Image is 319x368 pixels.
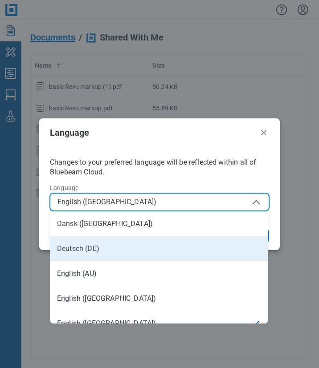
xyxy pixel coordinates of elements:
[57,198,156,206] span: English ([GEOGRAPHIC_DATA])
[50,193,269,211] button: English ([GEOGRAPHIC_DATA])
[50,128,255,137] h2: Language
[50,184,269,191] label: Language
[57,269,261,279] div: English (AU)
[57,219,261,229] div: Dansk ([GEOGRAPHIC_DATA])
[57,319,247,328] div: English ([GEOGRAPHIC_DATA])
[258,127,269,138] button: Close
[57,244,261,254] div: Deutsch (DE)
[50,158,269,177] p: Changes to your preferred language will be reflected within all of Bluebeam Cloud.
[57,294,261,303] div: English ([GEOGRAPHIC_DATA])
